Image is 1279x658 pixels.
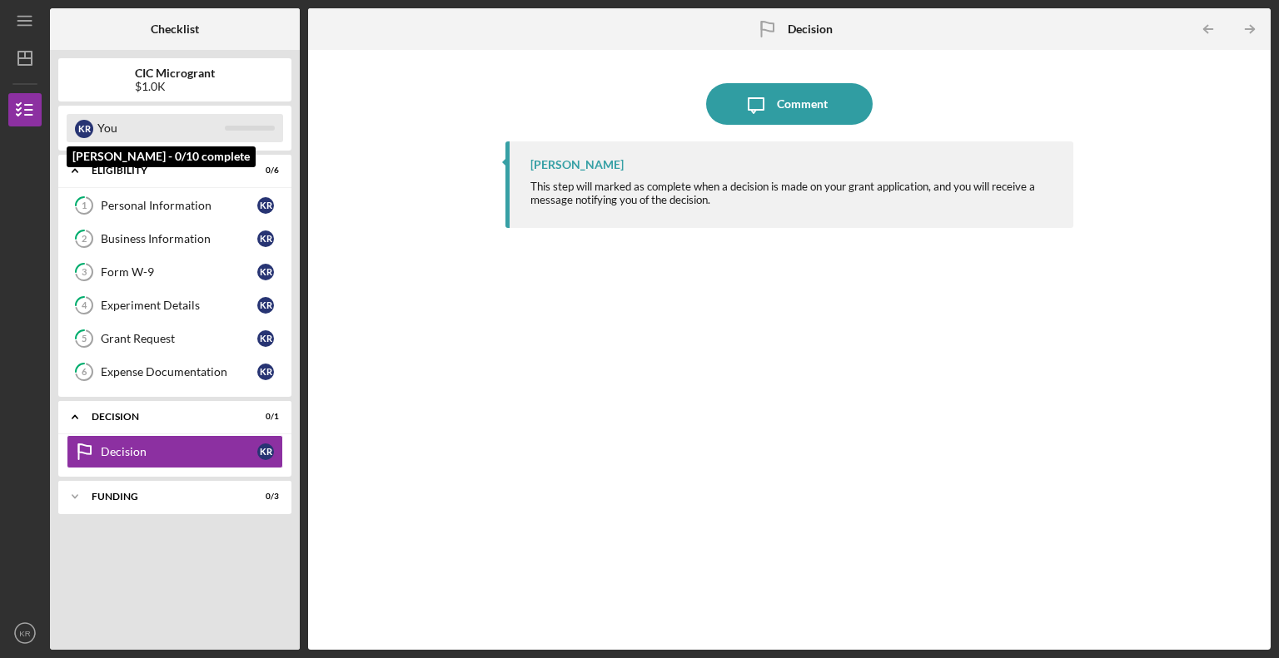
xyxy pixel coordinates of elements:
button: KR [8,616,42,650]
div: 0 / 1 [249,412,279,422]
a: 3Form W-9KR [67,255,283,289]
tspan: 1 [82,200,87,211]
div: Decision [92,412,237,422]
a: 2Business InformationKR [67,222,283,255]
div: Expense Documentation [101,365,257,378]
tspan: 2 [82,234,87,245]
button: Comment [706,83,873,125]
div: ELIGIBILITY [92,166,237,176]
span: This step will marked as complete when a decision is made on your grant application, and you will... [530,180,1035,206]
div: K R [75,120,93,138]
text: KR [19,629,30,638]
a: 6Expense DocumentationKR [67,355,283,388]
div: You [97,114,225,142]
div: K R [257,197,274,214]
div: K R [257,364,274,380]
a: DecisionKR [67,435,283,468]
div: 0 / 6 [249,166,279,176]
div: 0 / 3 [249,492,279,502]
b: CIC Microgrant [135,67,215,80]
tspan: 6 [82,367,87,378]
div: Comment [777,83,828,125]
b: Decision [788,22,833,36]
b: Checklist [151,22,199,36]
div: Grant Request [101,332,257,345]
div: K R [257,264,274,280]
div: FUNDING [92,492,237,502]
div: Experiment Details [101,299,257,312]
div: [PERSON_NAME] [530,158,624,171]
tspan: 4 [82,300,87,311]
div: Decision [101,445,257,458]
tspan: 5 [82,334,87,344]
div: Form W-9 [101,265,257,279]
div: K R [257,230,274,247]
a: 4Experiment DetailsKR [67,289,283,322]
a: 5Grant RequestKR [67,322,283,355]
div: Business Information [101,232,257,245]
div: Personal Information [101,199,257,212]
div: K R [257,297,274,314]
div: K R [257,443,274,460]
a: 1Personal InformationKR [67,189,283,222]
div: K R [257,330,274,347]
div: $1.0K [135,80,215,93]
tspan: 3 [82,267,87,278]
